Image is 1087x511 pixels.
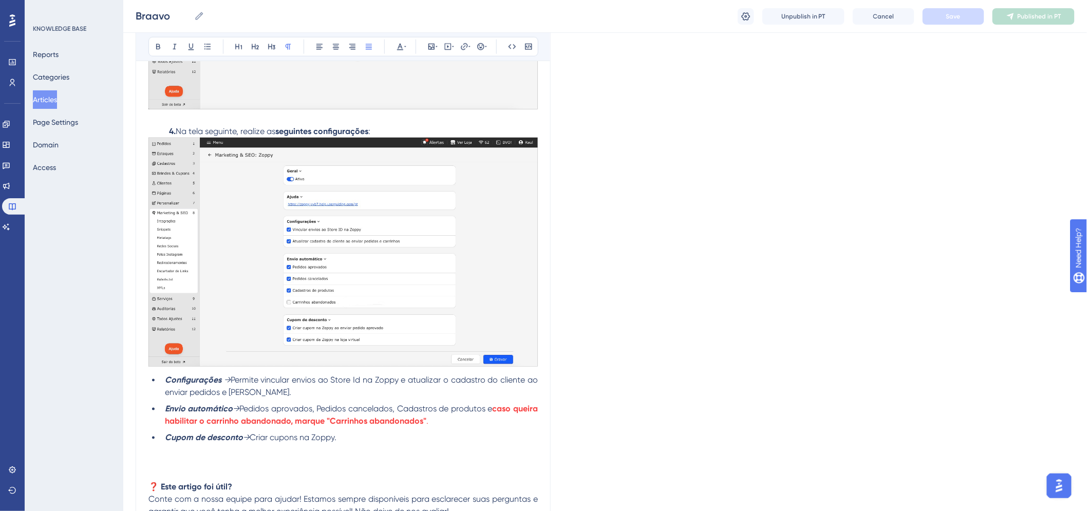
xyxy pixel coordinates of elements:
[165,404,233,414] strong: Envio automático
[992,8,1075,25] button: Published in PT
[169,126,176,136] strong: 4.
[250,433,336,443] span: Criar cupons na Zoppy.
[33,113,78,131] button: Page Settings
[1044,470,1075,501] iframe: UserGuiding AI Assistant Launcher
[165,433,243,443] strong: Cupom de desconto
[24,3,64,15] span: Need Help?
[33,90,57,109] button: Articles
[240,404,493,414] span: Pedidos aprovados, Pedidos cancelados, Cadastros de produtos e
[33,25,86,33] div: KNOWLEDGE BASE
[33,158,56,177] button: Access
[165,375,540,398] span: Permite vincular envios ao Store Id na Zoppy e atualizar o cadastro do cliente ao enviar pedidos ...
[33,68,69,86] button: Categories
[781,12,826,21] span: Unpublish in PT
[136,9,190,23] input: Article Name
[853,8,914,25] button: Cancel
[368,126,370,136] span: :
[275,126,368,136] strong: seguintes configurações
[233,404,240,414] em: →
[1018,12,1061,21] span: Published in PT
[33,45,59,64] button: Reports
[148,482,232,492] strong: ❓ Este artigo foi útil?
[224,375,231,385] em: →
[243,433,250,443] em: →
[923,8,984,25] button: Save
[873,12,894,21] span: Cancel
[165,375,221,385] strong: Configurações
[165,404,540,426] strong: caso queira habilitar o carrinho abandonado, marque "Carrinhos abandonados"
[176,126,275,136] span: Na tela seguinte, realize as
[762,8,845,25] button: Unpublish in PT
[33,136,59,154] button: Domain
[946,12,961,21] span: Save
[426,417,428,426] span: .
